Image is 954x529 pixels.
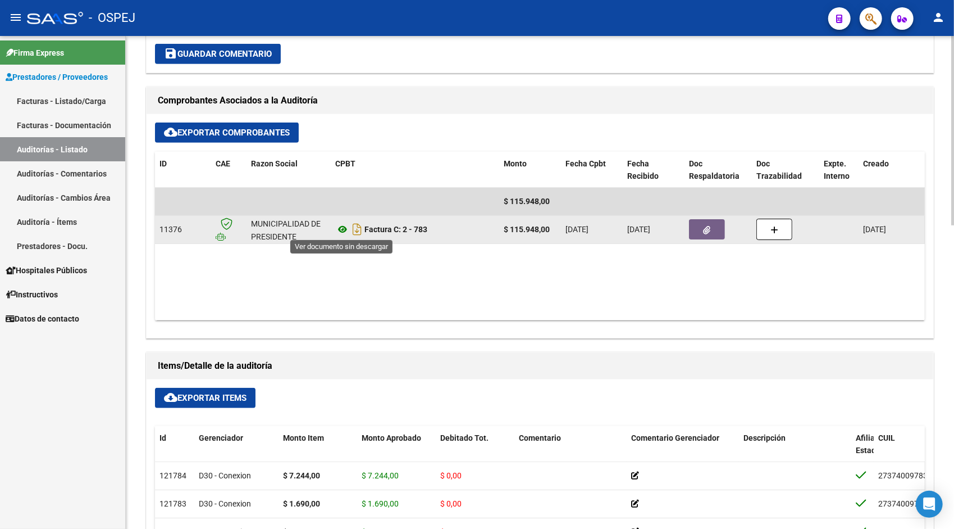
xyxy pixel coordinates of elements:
datatable-header-cell: CAE [211,152,247,189]
span: Monto [504,159,527,168]
span: D30 - Conexion [199,499,251,508]
datatable-header-cell: Afiliado Estado [851,426,874,476]
span: $ 7.244,00 [362,471,399,480]
div: 27374009783 [878,498,928,510]
div: MUNICIPALIDAD DE PRESIDENTE [PERSON_NAME] [251,218,326,256]
mat-icon: menu [9,11,22,24]
datatable-header-cell: Doc Respaldatoria [684,152,752,189]
span: Debitado Tot. [440,433,489,442]
datatable-header-cell: Monto Item [279,426,357,476]
span: $ 115.948,00 [504,197,550,206]
datatable-header-cell: Creado [859,152,937,189]
span: CUIL [878,433,895,442]
span: Fecha Cpbt [565,159,606,168]
span: D30 - Conexion [199,471,251,480]
span: Gerenciador [199,433,243,442]
strong: Factura C: 2 - 783 [364,225,427,234]
span: Prestadores / Proveedores [6,71,108,83]
datatable-header-cell: Comentario Gerenciador [627,426,739,476]
button: Guardar Comentario [155,44,281,64]
span: Monto Aprobado [362,433,421,442]
datatable-header-cell: Monto [499,152,561,189]
span: Comentario Gerenciador [631,433,719,442]
span: CPBT [335,159,355,168]
span: Datos de contacto [6,313,79,325]
datatable-header-cell: ID [155,152,211,189]
span: Descripción [743,433,786,442]
mat-icon: person [932,11,945,24]
span: Fecha Recibido [627,159,659,181]
datatable-header-cell: Monto Aprobado [357,426,436,476]
mat-icon: cloud_download [164,125,177,139]
span: $ 1.690,00 [362,499,399,508]
span: Razon Social [251,159,298,168]
datatable-header-cell: Gerenciador [194,426,279,476]
datatable-header-cell: Doc Trazabilidad [752,152,819,189]
span: $ 0,00 [440,499,462,508]
span: [DATE] [565,225,588,234]
div: Open Intercom Messenger [916,491,943,518]
span: Exportar Comprobantes [164,128,290,138]
button: Exportar Items [155,388,255,408]
span: Hospitales Públicos [6,264,87,277]
datatable-header-cell: Debitado Tot. [436,426,514,476]
strong: $ 115.948,00 [504,225,550,234]
span: Monto Item [283,433,324,442]
span: Doc Trazabilidad [756,159,802,181]
span: [DATE] [863,225,886,234]
span: Exportar Items [164,393,247,403]
button: Exportar Comprobantes [155,123,299,143]
mat-icon: cloud_download [164,391,177,404]
span: 11376 [159,225,182,234]
span: Guardar Comentario [164,49,272,59]
datatable-header-cell: Razon Social [247,152,331,189]
datatable-header-cell: Fecha Recibido [623,152,684,189]
span: 121784 [159,471,186,480]
span: 121783 [159,499,186,508]
span: Instructivos [6,288,58,301]
span: Doc Respaldatoria [689,159,740,181]
h1: Items/Detalle de la auditoría [158,357,922,375]
span: Expte. Interno [824,159,850,181]
strong: $ 1.690,00 [283,499,320,508]
datatable-header-cell: Fecha Cpbt [561,152,623,189]
datatable-header-cell: Descripción [739,426,851,476]
datatable-header-cell: Expte. Interno [819,152,859,189]
datatable-header-cell: Id [155,426,194,476]
span: Comentario [519,433,561,442]
datatable-header-cell: Comentario [514,426,627,476]
span: ID [159,159,167,168]
span: $ 0,00 [440,471,462,480]
span: Firma Express [6,47,64,59]
datatable-header-cell: CPBT [331,152,499,189]
span: CAE [216,159,230,168]
strong: $ 7.244,00 [283,471,320,480]
span: Afiliado Estado [856,433,884,455]
span: [DATE] [627,225,650,234]
i: Descargar documento [350,220,364,238]
span: - OSPEJ [89,6,135,30]
mat-icon: save [164,47,177,60]
div: 27374009783 [878,469,928,482]
datatable-header-cell: CUIL [874,426,935,476]
h1: Comprobantes Asociados a la Auditoría [158,92,922,110]
span: Creado [863,159,889,168]
span: Id [159,433,166,442]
